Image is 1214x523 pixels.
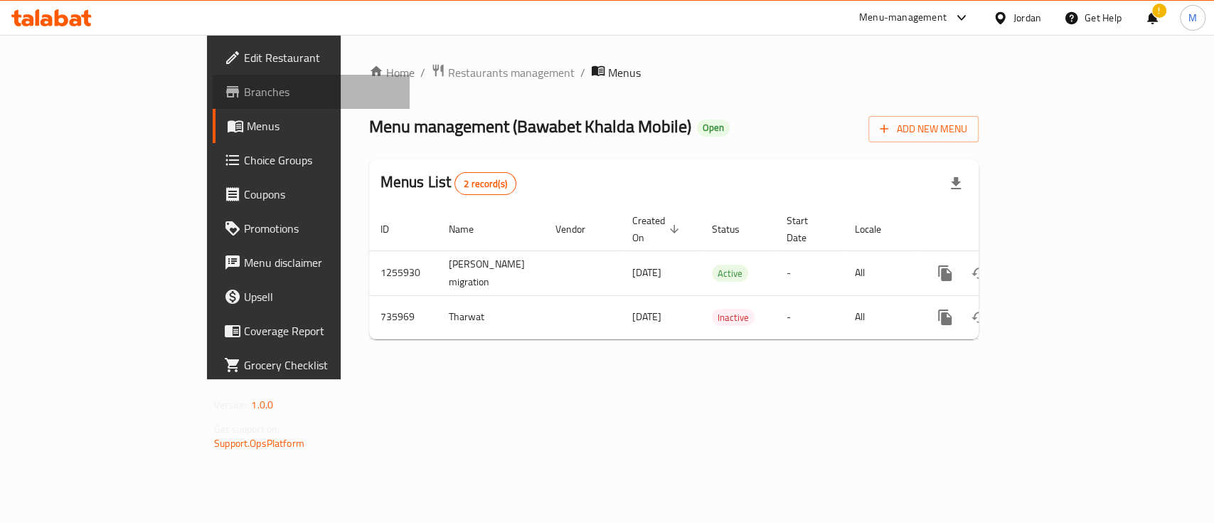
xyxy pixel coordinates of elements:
[244,152,398,169] span: Choice Groups
[962,300,996,334] button: Change Status
[1013,10,1041,26] div: Jordan
[775,250,843,295] td: -
[712,221,758,238] span: Status
[632,212,683,246] span: Created On
[928,256,962,290] button: more
[455,177,516,191] span: 2 record(s)
[213,75,410,109] a: Branches
[213,109,410,143] a: Menus
[855,221,900,238] span: Locale
[431,63,575,82] a: Restaurants management
[369,63,979,82] nav: breadcrumb
[213,41,410,75] a: Edit Restaurant
[580,64,585,81] li: /
[244,288,398,305] span: Upsell
[939,167,973,201] div: Export file
[632,263,661,282] span: [DATE]
[843,295,917,339] td: All
[449,221,492,238] span: Name
[244,254,398,271] span: Menu disclaimer
[437,250,544,295] td: [PERSON_NAME] migration
[213,245,410,280] a: Menu disclaimer
[928,300,962,334] button: more
[787,212,826,246] span: Start Date
[880,120,967,138] span: Add New Menu
[251,396,273,414] span: 1.0.0
[369,110,691,142] span: Menu management ( Bawabet Khalda Mobile )
[380,221,408,238] span: ID
[448,64,575,81] span: Restaurants management
[555,221,604,238] span: Vendor
[697,122,730,134] span: Open
[213,143,410,177] a: Choice Groups
[244,322,398,339] span: Coverage Report
[454,172,516,195] div: Total records count
[244,220,398,237] span: Promotions
[213,280,410,314] a: Upsell
[214,434,304,453] a: Support.OpsPlatform
[244,83,398,100] span: Branches
[213,314,410,348] a: Coverage Report
[843,250,917,295] td: All
[917,208,1076,251] th: Actions
[868,116,979,142] button: Add New Menu
[369,208,1076,339] table: enhanced table
[380,171,516,195] h2: Menus List
[213,177,410,211] a: Coupons
[244,49,398,66] span: Edit Restaurant
[775,295,843,339] td: -
[213,211,410,245] a: Promotions
[712,310,755,326] span: Inactive
[214,396,249,414] span: Version:
[608,64,641,81] span: Menus
[214,420,279,438] span: Get support on:
[437,295,544,339] td: Tharwat
[962,256,996,290] button: Change Status
[859,9,947,26] div: Menu-management
[244,356,398,374] span: Grocery Checklist
[247,117,398,134] span: Menus
[712,265,748,282] span: Active
[1188,10,1197,26] span: M
[632,307,661,326] span: [DATE]
[697,120,730,137] div: Open
[420,64,425,81] li: /
[244,186,398,203] span: Coupons
[213,348,410,382] a: Grocery Checklist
